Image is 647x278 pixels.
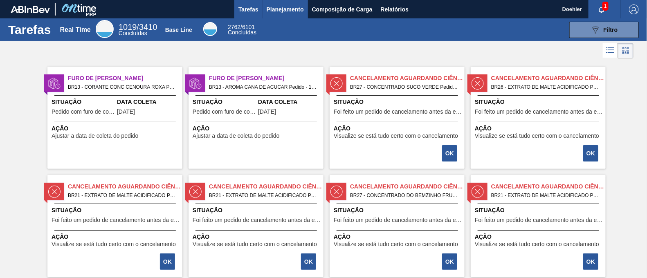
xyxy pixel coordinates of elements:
span: Ação [475,124,604,133]
span: Situação [334,98,463,106]
span: 15/07/2025 [117,109,135,115]
span: Composição de Carga [312,4,373,14]
span: Visualize se está tudo certo com o cancelamento [193,241,317,247]
span: Cancelamento aguardando ciência [350,74,465,83]
span: Ação [52,124,180,133]
img: Logout [629,4,639,14]
img: status [330,77,343,90]
div: Completar tarefa: 29872289 [161,253,176,271]
div: Completar tarefa: 29873195 [584,253,599,271]
span: Situação [193,98,256,106]
span: Visualize se está tudo certo com o cancelamento [334,133,458,139]
span: BR13 - CORANTE CONC CENOURA ROXA Pedido - 1972150 [68,83,176,92]
span: Foi feito um pedido de cancelamento antes da etapa de aguardando faturamento [193,217,321,223]
button: OK [442,253,457,270]
span: Visualize se está tudo certo com o cancelamento [475,133,599,139]
img: status [330,186,343,198]
span: Concluídas [119,30,147,36]
span: Situação [52,98,115,106]
span: BR21 - EXTRATO DE MALTE ACIDIFICADO Pedido - 692358 [491,191,599,200]
span: Ajustar a data de coleta do pedido [193,133,280,139]
h1: Tarefas [8,25,51,34]
div: Base Line [228,25,256,35]
button: Filtro [569,22,639,38]
span: Ajustar a data de coleta do pedido [52,133,139,139]
span: Furo de Coleta [209,74,323,83]
div: Real Time [119,24,157,36]
span: Visualize se está tudo certo com o cancelamento [334,241,458,247]
div: Real Time [60,26,91,34]
span: 1019 [119,22,137,31]
span: Cancelamento aguardando ciência [491,182,606,191]
span: Cancelamento aguardando ciência [491,74,606,83]
button: Notificações [589,4,615,15]
span: BR21 - EXTRATO DE MALTE ACIDIFICADO Pedido - 673754 [209,191,317,200]
span: Furo de Coleta [68,74,182,83]
span: 1 [602,2,609,11]
span: Cancelamento aguardando ciência [350,182,465,191]
div: Base Line [165,27,192,33]
div: Completar tarefa: 29872129 [443,144,458,162]
span: Planejamento [267,4,304,14]
span: Foi feito um pedido de cancelamento antes da etapa de aguardando faturamento [334,109,463,115]
span: Situação [475,206,604,215]
img: status [189,77,202,90]
span: Situação [334,206,463,215]
div: Base Line [203,22,217,36]
div: Visão em Lista [603,43,618,58]
span: Ação [475,233,604,241]
span: Foi feito um pedido de cancelamento antes da etapa de aguardando faturamento [475,109,604,115]
span: 11/08/2025 [258,109,276,115]
button: OK [583,253,598,270]
span: 2762 [228,24,240,30]
img: status [472,186,484,198]
img: status [472,77,484,90]
div: Completar tarefa: 29872769 [443,253,458,271]
div: Completar tarefa: 29872288 [584,144,599,162]
span: Cancelamento aguardando ciência [209,182,323,191]
span: Foi feito um pedido de cancelamento antes da etapa de aguardando faturamento [334,217,463,223]
span: Pedido com furo de coleta [52,109,115,115]
div: Visão em Cards [618,43,634,58]
span: Tarefas [238,4,258,14]
span: Filtro [604,27,618,33]
span: Relatórios [381,4,409,14]
span: BR26 - EXTRATO DE MALTE ACIDIFICADO Pedido - 654826 [491,83,599,92]
span: / 3410 [119,22,157,31]
span: / 6101 [228,24,255,30]
span: Situação [52,206,180,215]
span: Pedido com furo de coleta [193,109,256,115]
button: OK [160,253,175,270]
span: Ação [334,124,463,133]
span: BR13 - AROMA CANA DE ACUCAR Pedido - 1954242 [209,83,317,92]
span: BR27 - CONCENTRADO DO BEMZINHO FRUTAS VERMELHAS Pedido - 683385 [350,191,458,200]
span: Ação [334,233,463,241]
img: status [48,77,61,90]
span: Data Coleta [258,98,321,106]
span: BR21 - EXTRATO DE MALTE ACIDIFICADO Pedido - 654828 [68,191,176,200]
button: OK [301,253,316,270]
img: status [189,186,202,198]
span: Concluídas [228,29,256,36]
span: Situação [193,206,321,215]
span: Visualize se está tudo certo com o cancelamento [52,241,176,247]
span: Data Coleta [117,98,180,106]
img: TNhmsLtSVTkK8tSr43FrP2fwEKptu5GPRR3wAAAABJRU5ErkJggg== [11,6,50,13]
div: Real Time [96,20,114,38]
div: Completar tarefa: 29872493 [302,253,317,271]
button: OK [442,145,457,161]
span: Situação [475,98,604,106]
span: Ação [52,233,180,241]
span: Foi feito um pedido de cancelamento antes da etapa de aguardando faturamento [52,217,180,223]
span: Ação [193,124,321,133]
span: Ação [193,233,321,241]
span: Visualize se está tudo certo com o cancelamento [475,241,599,247]
span: Cancelamento aguardando ciência [68,182,182,191]
img: status [48,186,61,198]
button: OK [583,145,598,161]
span: Foi feito um pedido de cancelamento antes da etapa de aguardando faturamento [475,217,604,223]
span: BR27 - CONCENTRADO SUCO VERDE Pedido - 612085 [350,83,458,92]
